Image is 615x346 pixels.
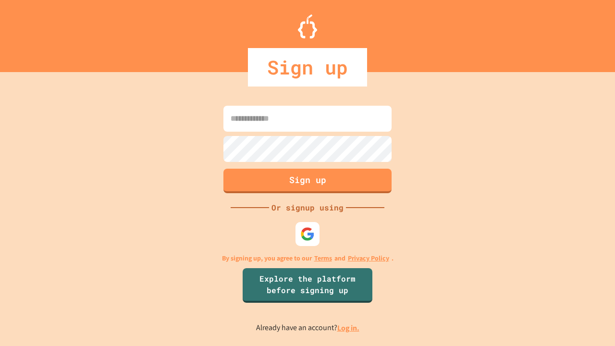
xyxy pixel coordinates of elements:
[256,322,359,334] p: Already have an account?
[223,169,392,193] button: Sign up
[575,308,605,336] iframe: chat widget
[222,253,394,263] p: By signing up, you agree to our and .
[314,253,332,263] a: Terms
[298,14,317,38] img: Logo.svg
[348,253,389,263] a: Privacy Policy
[248,48,367,86] div: Sign up
[269,202,346,213] div: Or signup using
[243,268,372,303] a: Explore the platform before signing up
[300,227,315,241] img: google-icon.svg
[535,266,605,307] iframe: chat widget
[337,323,359,333] a: Log in.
